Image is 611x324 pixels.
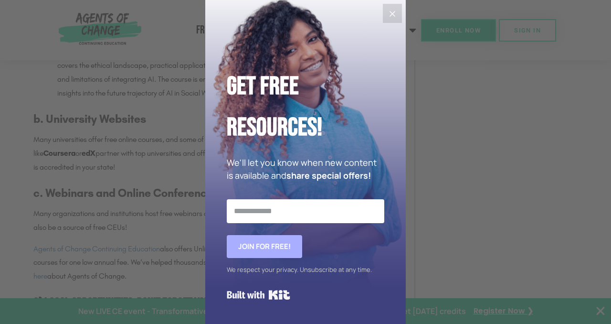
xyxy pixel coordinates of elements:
button: Join for FREE! [227,235,302,258]
a: Built with Kit [227,286,290,303]
strong: share special offers! [286,170,371,181]
button: Close [383,4,402,23]
p: We'll let you know when new content is available and [227,156,384,182]
h2: Get Free Resources! [227,66,384,149]
div: We respect your privacy. Unsubscribe at any time. [227,263,384,277]
input: Email Address [227,199,384,223]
